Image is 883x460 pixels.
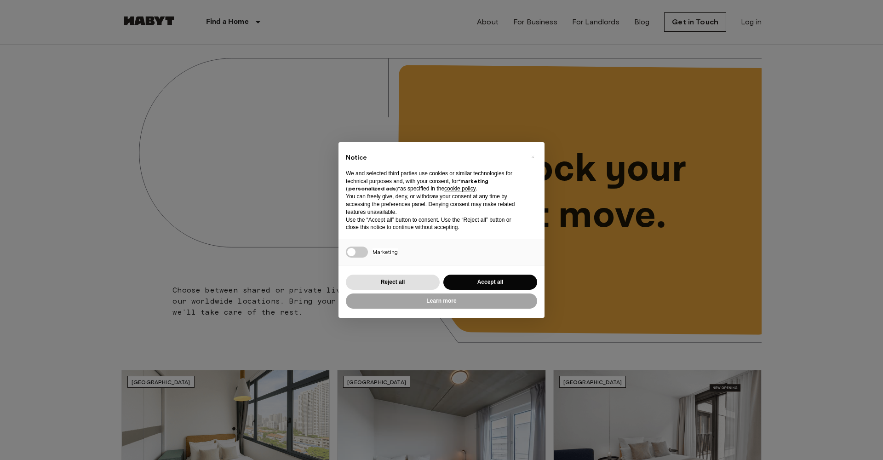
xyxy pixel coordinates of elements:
[346,193,522,216] p: You can freely give, deny, or withdraw your consent at any time by accessing the preferences pane...
[525,149,540,164] button: Close this notice
[346,170,522,193] p: We and selected third parties use cookies or similar technologies for technical purposes and, wit...
[373,248,398,255] span: Marketing
[443,275,537,290] button: Accept all
[346,153,522,162] h2: Notice
[346,275,440,290] button: Reject all
[531,151,534,162] span: ×
[346,293,537,309] button: Learn more
[444,185,476,192] a: cookie policy
[346,178,488,192] strong: “marketing (personalized ads)”
[346,216,522,232] p: Use the “Accept all” button to consent. Use the “Reject all” button or close this notice to conti...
